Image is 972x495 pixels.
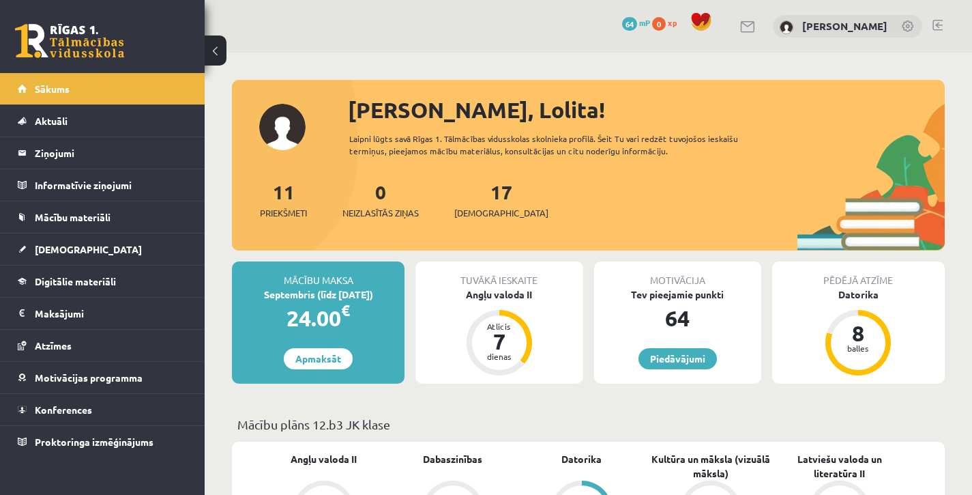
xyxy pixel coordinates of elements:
[260,206,307,220] span: Priekšmeti
[838,344,879,352] div: balles
[652,17,666,31] span: 0
[415,287,583,378] a: Angļu valoda II Atlicis 7 dienas
[349,132,777,157] div: Laipni lūgts savā Rīgas 1. Tālmācības vidusskolas skolnieka profilā. Šeit Tu vari redzēt tuvojošo...
[454,180,548,220] a: 17[DEMOGRAPHIC_DATA]
[35,243,142,255] span: [DEMOGRAPHIC_DATA]
[35,137,188,169] legend: Ziņojumi
[35,115,68,127] span: Aktuāli
[423,452,482,466] a: Dabaszinības
[772,261,945,287] div: Pēdējā atzīme
[479,322,520,330] div: Atlicis
[622,17,637,31] span: 64
[802,19,887,33] a: [PERSON_NAME]
[35,404,92,416] span: Konferences
[18,137,188,169] a: Ziņojumi
[479,330,520,352] div: 7
[18,426,188,457] a: Proktoringa izmēģinājums
[35,211,111,223] span: Mācību materiāli
[35,436,153,448] span: Proktoringa izmēģinājums
[232,261,404,287] div: Mācību maksa
[415,287,583,302] div: Angļu valoda II
[35,298,188,329] legend: Maksājumi
[652,17,683,28] a: 0 xp
[291,452,357,466] a: Angļu valoda II
[638,348,717,369] a: Piedāvājumi
[18,105,188,137] a: Aktuāli
[18,394,188,425] a: Konferences
[479,352,520,360] div: dienas
[838,322,879,344] div: 8
[18,169,188,201] a: Informatīvie ziņojumi
[775,452,904,481] a: Latviešu valoda un literatūra II
[35,83,70,95] span: Sākums
[342,180,419,220] a: 0Neizlasītās ziņas
[772,287,945,302] div: Datorika
[342,206,419,220] span: Neizlasītās ziņas
[415,261,583,287] div: Tuvākā ieskaite
[35,339,72,352] span: Atzīmes
[668,17,677,28] span: xp
[561,452,602,466] a: Datorika
[15,24,124,58] a: Rīgas 1. Tālmācības vidusskola
[780,20,793,34] img: Lolita Stauere
[232,287,404,302] div: Septembris (līdz [DATE])
[594,261,761,287] div: Motivācija
[348,94,945,126] div: [PERSON_NAME], Lolita!
[639,17,650,28] span: mP
[18,201,188,233] a: Mācību materiāli
[18,362,188,393] a: Motivācijas programma
[646,452,775,481] a: Kultūra un māksla (vizuālā māksla)
[18,266,188,297] a: Digitālie materiāli
[594,287,761,302] div: Tev pieejamie punkti
[18,234,188,265] a: [DEMOGRAPHIC_DATA]
[232,302,404,335] div: 24.00
[622,17,650,28] a: 64 mP
[772,287,945,378] a: Datorika 8 balles
[237,415,939,434] p: Mācību plāns 12.b3 JK klase
[35,169,188,201] legend: Informatīvie ziņojumi
[284,348,353,369] a: Apmaksāt
[454,206,548,220] span: [DEMOGRAPHIC_DATA]
[18,330,188,361] a: Atzīmes
[260,180,307,220] a: 11Priekšmeti
[35,275,116,287] span: Digitālie materiāli
[35,371,143,384] span: Motivācijas programma
[594,302,761,335] div: 64
[341,300,350,320] span: €
[18,73,188,104] a: Sākums
[18,298,188,329] a: Maksājumi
